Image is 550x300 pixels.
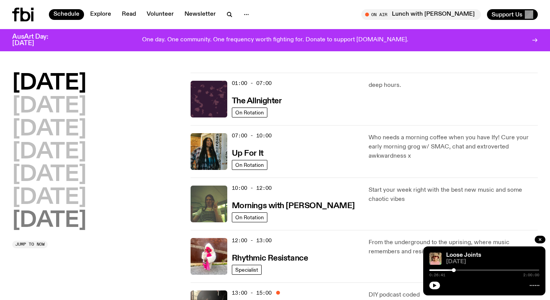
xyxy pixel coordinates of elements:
a: Specialist [232,265,262,275]
img: Tyson stands in front of a paperbark tree wearing orange sunglasses, a suede bucket hat and a pin... [429,253,442,265]
p: Start your week right with the best new music and some chaotic vibes [369,186,538,204]
span: Support Us [492,11,522,18]
button: [DATE] [12,73,86,94]
span: On Rotation [235,214,264,220]
span: Jump to now [15,242,45,246]
a: On Rotation [232,108,267,117]
img: Jim Kretschmer in a really cute outfit with cute braids, standing on a train holding up a peace s... [191,186,227,222]
span: 07:00 - 10:00 [232,132,272,139]
img: Attu crouches on gravel in front of a brown wall. They are wearing a white fur coat with a hood, ... [191,238,227,275]
span: 2:00:00 [523,273,539,277]
button: [DATE] [12,119,86,140]
button: On AirLunch with [PERSON_NAME] [361,9,481,20]
button: Support Us [487,9,538,20]
p: DIY podcast coded [369,290,538,300]
a: Up For It [232,148,264,158]
a: The Allnighter [232,96,282,105]
a: Rhythmic Resistance [232,253,308,262]
button: [DATE] [12,187,86,209]
span: 10:00 - 12:00 [232,184,272,192]
a: Schedule [49,9,84,20]
h3: Mornings with [PERSON_NAME] [232,202,355,210]
h3: The Allnighter [232,97,282,105]
p: Who needs a morning coffee when you have Ify! Cure your early morning grog w/ SMAC, chat and extr... [369,133,538,161]
button: [DATE] [12,96,86,117]
a: Mornings with [PERSON_NAME] [232,201,355,210]
a: Loose Joints [446,252,481,258]
h3: Up For It [232,150,264,158]
a: Newsletter [180,9,220,20]
span: 13:00 - 15:00 [232,289,272,297]
span: 12:00 - 13:00 [232,237,272,244]
span: 0:26:41 [429,273,445,277]
span: On Rotation [235,109,264,115]
button: Jump to now [12,241,48,248]
a: On Rotation [232,160,267,170]
h3: Rhythmic Resistance [232,254,308,262]
h3: AusArt Day: [DATE] [12,34,61,47]
img: Ify - a Brown Skin girl with black braided twists, looking up to the side with her tongue stickin... [191,133,227,170]
p: From the underground to the uprising, where music remembers and resists [369,238,538,256]
p: deep hours. [369,81,538,90]
a: On Rotation [232,212,267,222]
span: 01:00 - 07:00 [232,80,272,87]
a: Explore [86,9,116,20]
button: [DATE] [12,210,86,232]
a: Read [117,9,141,20]
span: On Rotation [235,162,264,168]
p: One day. One community. One frequency worth fighting for. Donate to support [DOMAIN_NAME]. [142,37,408,44]
span: [DATE] [446,259,539,265]
button: [DATE] [12,164,86,186]
button: [DATE] [12,142,86,163]
a: Volunteer [142,9,178,20]
span: Specialist [235,267,258,272]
